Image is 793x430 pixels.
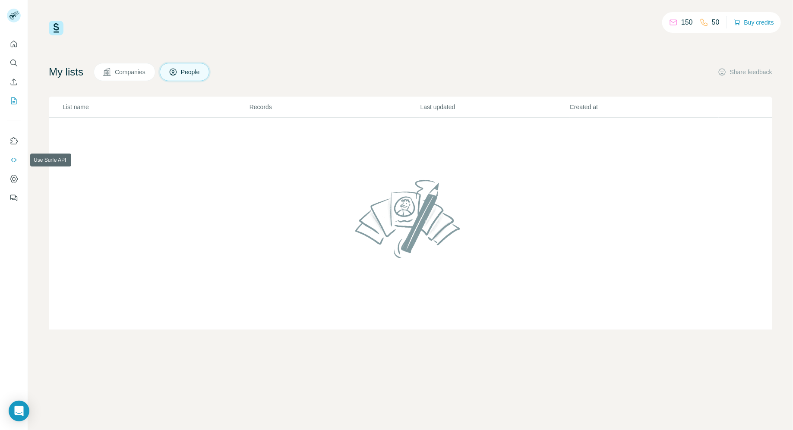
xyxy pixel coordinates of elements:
[7,36,21,52] button: Quick start
[250,103,420,111] p: Records
[712,17,720,28] p: 50
[7,152,21,168] button: Use Surfe API
[9,401,29,421] div: Open Intercom Messenger
[7,171,21,187] button: Dashboard
[718,68,772,76] button: Share feedback
[7,133,21,149] button: Use Surfe on LinkedIn
[420,103,569,111] p: Last updated
[7,74,21,90] button: Enrich CSV
[49,21,63,35] img: Surfe Logo
[7,190,21,206] button: Feedback
[7,93,21,109] button: My lists
[681,17,693,28] p: 150
[115,68,146,76] span: Companies
[181,68,201,76] span: People
[734,16,774,28] button: Buy credits
[7,55,21,71] button: Search
[49,65,83,79] h4: My lists
[63,103,249,111] p: List name
[570,103,718,111] p: Created at
[352,173,469,265] img: No lists found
